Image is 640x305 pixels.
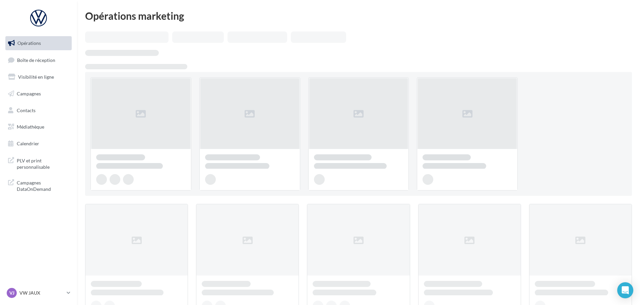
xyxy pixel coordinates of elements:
[17,107,36,113] span: Contacts
[4,70,73,84] a: Visibilité en ligne
[4,120,73,134] a: Médiathèque
[4,153,73,173] a: PLV et print personnalisable
[617,282,633,298] div: Open Intercom Messenger
[17,57,55,63] span: Boîte de réception
[4,103,73,118] a: Contacts
[4,175,73,195] a: Campagnes DataOnDemand
[17,141,39,146] span: Calendrier
[17,91,41,96] span: Campagnes
[4,36,73,50] a: Opérations
[9,290,14,296] span: VJ
[4,53,73,67] a: Boîte de réception
[4,137,73,151] a: Calendrier
[5,287,72,299] a: VJ VW JAUX
[17,178,69,193] span: Campagnes DataOnDemand
[17,40,41,46] span: Opérations
[4,87,73,101] a: Campagnes
[17,156,69,170] span: PLV et print personnalisable
[18,74,54,80] span: Visibilité en ligne
[19,290,64,296] p: VW JAUX
[85,11,632,21] div: Opérations marketing
[17,124,44,130] span: Médiathèque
